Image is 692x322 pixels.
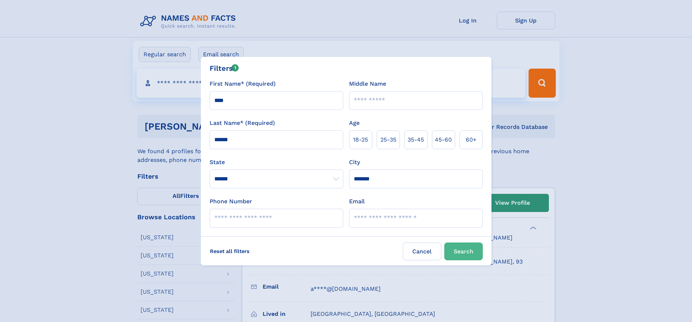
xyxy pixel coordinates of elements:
span: 60+ [466,135,477,144]
label: Phone Number [210,197,252,206]
label: Middle Name [349,80,386,88]
label: Cancel [403,242,441,260]
span: 18‑25 [353,135,368,144]
label: Age [349,119,360,127]
span: 45‑60 [435,135,452,144]
label: Email [349,197,365,206]
button: Search [444,242,483,260]
label: State [210,158,343,167]
label: City [349,158,360,167]
label: Last Name* (Required) [210,119,275,127]
label: First Name* (Required) [210,80,276,88]
div: Filters [210,63,239,74]
span: 25‑35 [380,135,396,144]
span: 35‑45 [408,135,424,144]
label: Reset all filters [205,242,254,260]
